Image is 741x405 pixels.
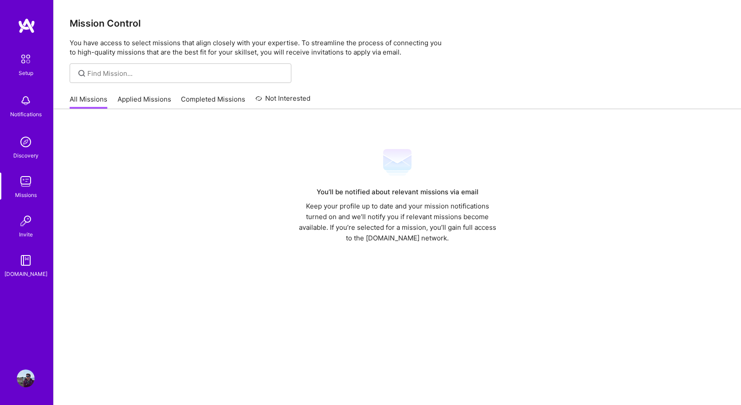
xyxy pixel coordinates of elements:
h3: Mission Control [70,18,725,29]
a: Not Interested [255,93,311,109]
img: discovery [17,133,35,151]
img: Invite [17,212,35,230]
div: Notifications [10,110,42,119]
div: Keep your profile up to date and your mission notifications turned on and we’ll notify you if rel... [295,201,500,244]
img: bell [17,92,35,110]
img: Mail [383,148,412,177]
div: [DOMAIN_NAME] [4,269,47,279]
input: Find Mission... [87,69,285,78]
div: Invite [19,230,33,239]
a: Applied Missions [118,94,171,109]
div: Setup [19,68,33,78]
img: setup [16,50,35,68]
a: Completed Missions [181,94,245,109]
p: You have access to select missions that align closely with your expertise. To streamline the proc... [70,38,725,57]
div: Discovery [13,151,39,160]
a: All Missions [70,94,107,109]
img: guide book [17,252,35,269]
div: Missions [15,190,37,200]
img: teamwork [17,173,35,190]
i: icon SearchGrey [77,68,87,79]
img: User Avatar [17,370,35,387]
div: You’ll be notified about relevant missions via email [295,187,500,197]
a: User Avatar [15,370,37,387]
img: logo [18,18,35,34]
